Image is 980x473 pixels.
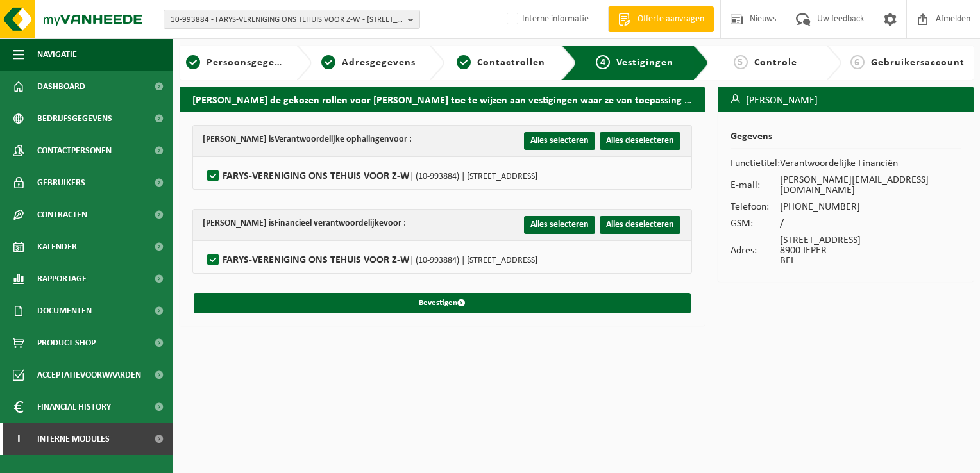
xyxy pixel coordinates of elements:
[37,327,96,359] span: Product Shop
[37,199,87,231] span: Contracten
[164,10,420,29] button: 10-993884 - FARYS-VERENIGING ONS TEHUIS VOOR Z-W - [STREET_ADDRESS]
[871,58,965,68] span: Gebruikersaccount
[524,132,595,150] button: Alles selecteren
[780,172,961,199] td: [PERSON_NAME][EMAIL_ADDRESS][DOMAIN_NAME]
[850,55,865,69] span: 6
[780,215,961,232] td: /
[207,58,297,68] span: Persoonsgegevens
[203,132,412,147] div: [PERSON_NAME] is voor :
[457,55,471,69] span: 3
[37,135,112,167] span: Contactpersonen
[171,10,403,29] span: 10-993884 - FARYS-VERENIGING ONS TEHUIS VOOR Z-W - [STREET_ADDRESS]
[731,155,780,172] td: Functietitel:
[37,391,111,423] span: Financial History
[634,13,707,26] span: Offerte aanvragen
[205,167,537,186] label: FARYS-VERENIGING ONS TEHUIS VOOR Z-W
[731,172,780,199] td: E-mail:
[37,167,85,199] span: Gebruikers
[318,55,418,71] a: 2Adresgegevens
[37,423,110,455] span: Interne modules
[194,293,691,313] button: Bevestigen
[186,55,286,71] a: 1Persoonsgegevens
[203,216,406,231] div: [PERSON_NAME] is voor :
[205,251,537,270] label: FARYS-VERENIGING ONS TEHUIS VOOR Z-W
[13,423,24,455] span: I
[410,256,537,265] span: | (10-993884) | [STREET_ADDRESS]
[780,232,961,269] td: [STREET_ADDRESS] 8900 IEPER BEL
[410,172,537,181] span: | (10-993884) | [STREET_ADDRESS]
[600,132,680,150] button: Alles deselecteren
[37,263,87,295] span: Rapportage
[275,135,389,144] strong: Verantwoordelijke ophalingen
[608,6,714,32] a: Offerte aanvragen
[180,87,705,112] h2: [PERSON_NAME] de gekozen rollen voor [PERSON_NAME] toe te wijzen aan vestigingen waar ze van toep...
[37,103,112,135] span: Bedrijfsgegevens
[477,58,545,68] span: Contactrollen
[780,155,961,172] td: Verantwoordelijke Financiën
[718,87,974,115] h3: [PERSON_NAME]
[37,295,92,327] span: Documenten
[731,232,780,269] td: Adres:
[37,71,85,103] span: Dashboard
[754,58,797,68] span: Controle
[731,199,780,215] td: Telefoon:
[275,219,384,228] strong: Financieel verantwoordelijke
[321,55,335,69] span: 2
[780,199,961,215] td: [PHONE_NUMBER]
[600,216,680,234] button: Alles deselecteren
[342,58,416,68] span: Adresgegevens
[186,55,200,69] span: 1
[731,215,780,232] td: GSM:
[731,131,961,149] h2: Gegevens
[37,231,77,263] span: Kalender
[504,10,589,29] label: Interne informatie
[616,58,673,68] span: Vestigingen
[596,55,610,69] span: 4
[451,55,551,71] a: 3Contactrollen
[37,359,141,391] span: Acceptatievoorwaarden
[37,38,77,71] span: Navigatie
[524,216,595,234] button: Alles selecteren
[734,55,748,69] span: 5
